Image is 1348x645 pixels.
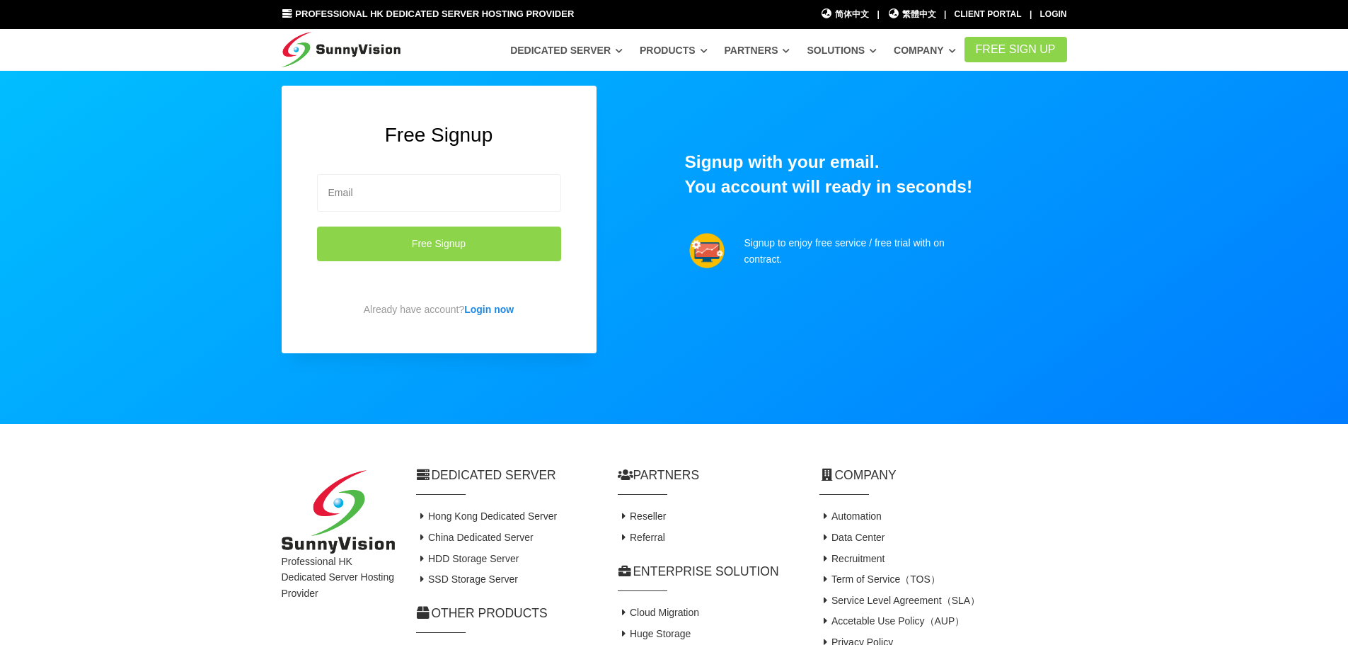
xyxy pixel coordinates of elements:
a: China Dedicated Server [416,532,534,543]
a: FREE Sign Up [964,37,1067,62]
h2: Company [819,467,1067,484]
a: Term of Service（TOS） [819,573,940,585]
a: Products [640,38,708,63]
a: Solutions [807,38,877,63]
h2: Other Products [416,605,597,622]
h2: Enterprise Solution [618,563,798,581]
p: Already have account? [317,302,561,317]
a: Automation [819,510,882,522]
a: Partners [725,38,790,63]
a: Reseller [618,510,667,522]
img: support.png [689,233,725,268]
a: Dedicated Server [510,38,623,63]
a: Client Portal [955,9,1022,19]
li: | [1030,8,1032,21]
a: 简体中文 [821,8,870,21]
a: SSD Storage Server [416,573,518,585]
li: | [877,8,879,21]
button: Free Signup [317,227,561,261]
a: 繁體中文 [887,8,936,21]
li: | [944,8,946,21]
h2: Free Signup [317,121,561,149]
input: Email [317,174,561,212]
h2: Dedicated Server [416,467,597,484]
a: Service Level Agreement（SLA） [819,595,981,606]
a: Huge Storage [618,628,691,639]
a: Cloud Migration [618,607,700,618]
a: HDD Storage Server [416,553,519,564]
p: Signup to enjoy free service / free trial with on contract. [744,235,967,267]
a: Accetable Use Policy（AUP） [819,615,965,627]
a: Login now [464,304,514,315]
h1: Signup with your email. You account will ready in seconds! [685,150,1067,199]
img: SunnyVision Limited [282,470,395,554]
h2: Partners [618,467,798,484]
span: Professional HK Dedicated Server Hosting Provider [295,8,574,19]
a: Data Center [819,532,885,543]
a: Referral [618,532,665,543]
a: Company [894,38,956,63]
a: Hong Kong Dedicated Server [416,510,558,522]
a: Recruitment [819,553,885,564]
a: Login [1040,9,1067,19]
